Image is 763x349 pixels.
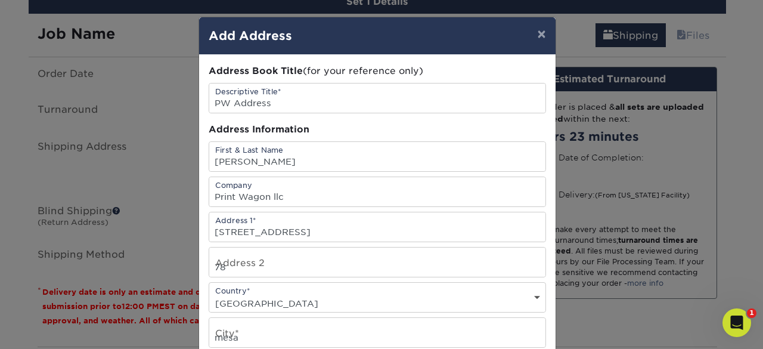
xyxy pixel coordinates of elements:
[722,308,751,337] iframe: Intercom live chat
[747,308,756,318] span: 1
[209,64,546,78] div: (for your reference only)
[209,65,303,76] span: Address Book Title
[528,17,555,51] button: ×
[209,27,546,45] h4: Add Address
[209,123,546,137] div: Address Information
